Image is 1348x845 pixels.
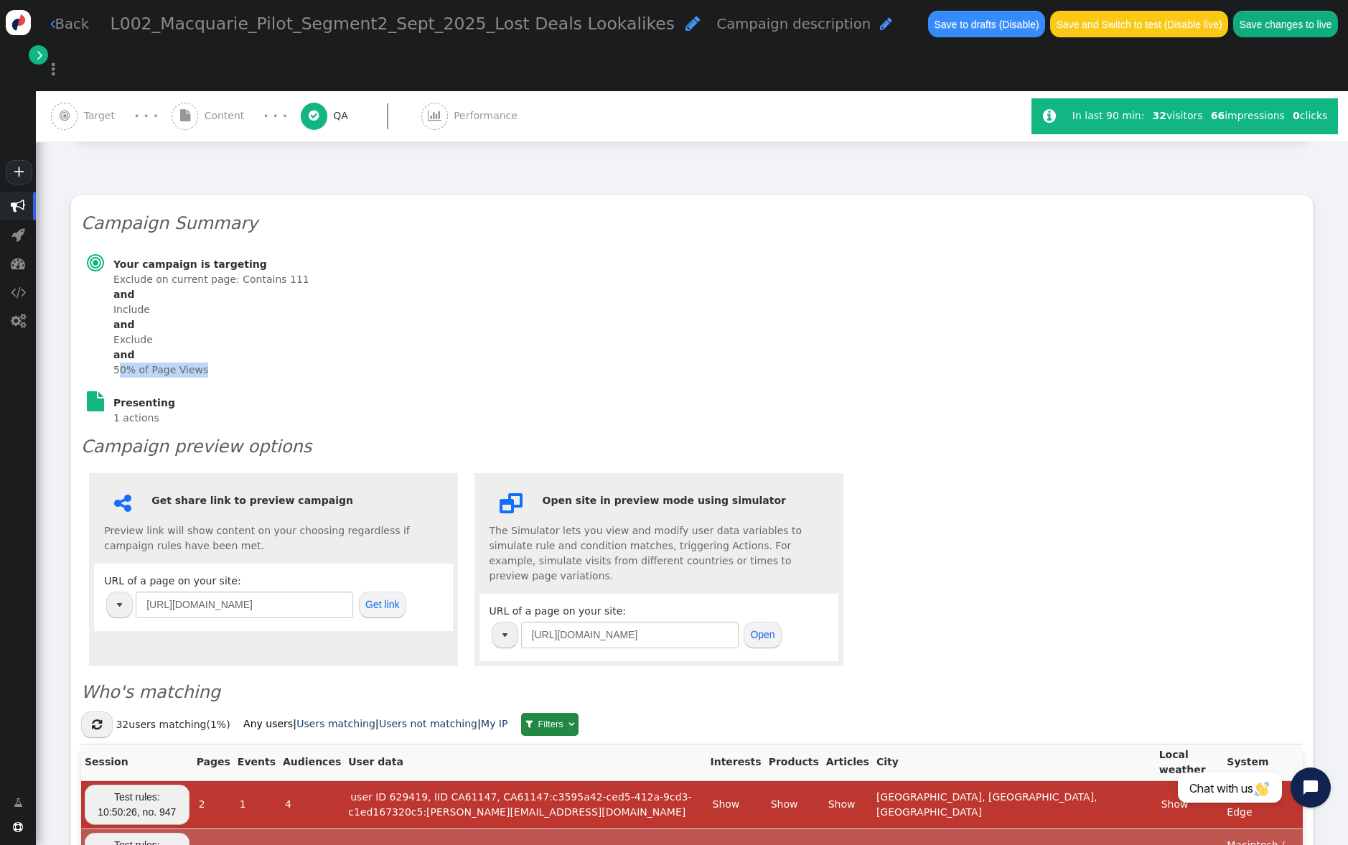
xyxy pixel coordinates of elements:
[333,108,354,123] span: QA
[1153,110,1166,121] b: 32
[104,493,443,554] div: Preview link will show content on your choosing regardless if campaign rules have been met.
[238,798,248,810] a: 1
[568,719,574,729] span: 
[243,716,293,732] a: Any users
[490,493,828,584] div: The Simulator lets you view and modify user data variables to simulate rule and condition matches...
[6,160,32,185] a: +
[116,718,128,729] span: 32
[113,396,309,411] h6: Presenting
[345,744,706,780] th: User data
[207,718,230,729] span: (1%)
[880,17,892,31] span: 
[348,791,691,818] a: user ID 629419, IID CA61147, CA61147:c3595a42-ced5-412a-9cd3-c1ed167320c5:[PERSON_NAME][EMAIL_ADD...
[11,285,26,299] span: 
[11,314,26,328] span: 
[13,822,23,832] span: 
[113,347,309,363] b: and
[14,795,23,811] span: 
[87,391,104,411] span: 
[1293,110,1300,121] b: 0
[1233,11,1338,37] button: Save changes to live
[6,10,31,35] img: logo-icon.svg
[279,744,345,780] th: Audiences
[1043,108,1056,123] span: 
[114,493,131,513] span: 
[535,719,566,729] span: Filters
[84,108,121,123] span: Target
[104,493,443,508] h6: Get share link to preview campaign
[711,798,742,810] a: Show
[477,718,481,729] b: |
[85,785,189,824] a: Test rules: 10:50:26, no. 947
[873,780,1156,828] td: [GEOGRAPHIC_DATA], [GEOGRAPHIC_DATA], [GEOGRAPHIC_DATA]
[928,11,1045,37] button: Save to drafts (Disable)
[11,199,25,213] span: 
[1156,744,1224,780] th: Local weather
[1050,11,1228,37] button: Save and Switch to test (Disable live)
[707,744,765,780] th: Interests
[826,798,858,810] a: Show
[205,108,251,123] span: Content
[296,716,375,732] a: Users matching
[359,592,406,617] button: Get link
[11,256,25,271] span: 
[309,110,319,121] span: 
[685,15,700,32] span: 
[92,719,102,730] span: 
[263,106,287,126] div: · · ·
[50,14,90,34] a: Back
[113,287,309,302] b: and
[293,718,296,729] b: |
[117,603,122,607] img: trigger_black.png
[111,14,675,34] span: L002_Macquarie_Pilot_Segment2_Sept_2025_Lost Deals Lookalikes
[1211,110,1225,121] b: 66
[490,605,782,640] span: URL of a page on your site:
[500,493,523,513] span: 
[765,744,823,780] th: Products
[193,744,234,780] th: Pages
[1159,798,1191,810] a: Show
[375,718,379,729] b: |
[521,713,579,736] a:  Filters 
[113,272,309,378] section: Exclude on current page: Contains 111 Include Exclude 50% of Page Views
[1223,744,1303,780] th: System
[301,91,421,142] a:  QA
[717,16,871,32] span: Campaign description
[769,798,800,810] a: Show
[81,711,113,737] button: 
[87,253,104,273] span: 
[1211,110,1285,121] span: impressions
[421,91,550,142] a:  Performance
[454,108,523,123] span: Performance
[81,744,193,780] th: Session
[1148,108,1207,123] div: visitors
[113,257,309,272] h6: Your campaign is targeting
[744,622,782,648] button: Open
[81,210,1303,236] h3: Campaign Summary
[81,434,1303,459] h3: Campaign preview options
[1072,108,1148,123] div: In last 90 min:
[37,47,43,62] span: 
[873,744,1156,780] th: City
[104,574,443,621] div: URL of a page on your site:
[172,91,301,142] a:  Content · · ·
[481,716,507,732] a: My IP
[502,633,507,637] img: trigger_black.png
[1293,110,1327,121] span: clicks
[525,719,533,729] span: 
[180,110,190,121] span: 
[490,493,828,508] h6: Open site in preview mode using simulator
[50,17,55,31] span: 
[4,790,33,816] a: 
[113,317,309,332] b: and
[197,798,207,810] a: 2
[428,110,441,121] span: 
[823,744,873,780] th: Articles
[283,798,294,810] a: 4
[29,45,48,65] a: 
[81,679,1303,705] h3: Who's matching
[134,106,158,126] div: · · ·
[113,412,159,424] span: 1 actions
[1223,780,1303,828] td: Windows / Edge
[51,91,172,142] a:  Target · · ·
